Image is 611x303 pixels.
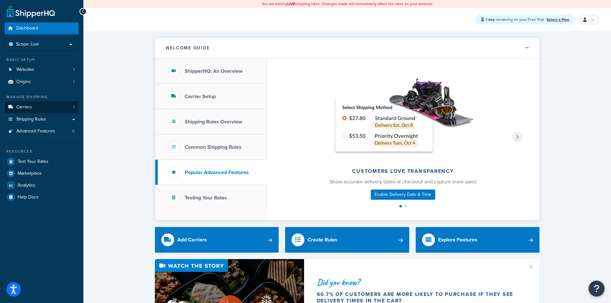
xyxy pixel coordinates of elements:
[5,101,79,113] a: Carriers1
[5,149,79,154] div: Resources
[16,105,32,110] span: Carriers
[310,168,497,174] h2: Customers love transparency
[5,156,79,167] a: Test Your Rates
[5,57,79,63] div: Basic Setup
[185,144,242,150] h3: Common Shipping Rules
[16,26,38,31] span: Dashboard
[72,129,74,134] span: 0
[310,177,497,186] p: Show accurate delivery dates at checkout and capture more sales
[185,195,227,201] h3: Testing Your Rates
[73,105,74,110] span: 1
[165,46,210,50] h2: Welcome Guide
[185,170,249,175] h3: Popular Advanced Features
[177,235,207,244] div: Add Carriers
[16,117,46,122] span: Shipping Rules
[155,38,539,58] button: Welcome Guide
[18,195,38,200] span: Help Docs
[5,76,79,88] li: Origins
[486,17,495,22] strong: 1 day
[5,114,79,125] a: Shipping Rules
[16,129,55,134] span: Advanced Features
[5,64,79,76] a: Websites1
[185,68,242,74] h3: ShipperHQ: An Overview
[18,159,48,164] span: Test Your Rates
[155,227,279,253] a: Add Carriers
[589,281,605,297] button: Open Resource Center
[5,125,79,137] li: Advanced Features
[371,189,435,200] a: Enable Delivery Date & Time
[185,119,242,125] h3: Shipping Rules Overview
[486,17,545,22] span: remaining on your Free Trial
[331,74,475,155] img: Customers love transparency
[5,168,79,179] a: Marketplace
[5,76,79,88] a: Origins1
[317,278,520,287] div: Did you know?
[547,17,569,22] a: Select a Plan
[18,171,42,176] span: Marketplace
[5,125,79,137] a: Advanced Features0
[285,227,409,253] a: Create Rules
[416,227,540,253] a: Explore Features
[5,94,79,100] div: Manage Shipping
[5,180,79,191] a: Analytics
[308,235,337,244] div: Create Rules
[73,79,74,85] span: 1
[185,94,216,99] h3: Carrier Setup
[16,79,31,85] span: Origins
[73,67,74,72] span: 1
[5,22,79,34] a: Dashboard
[287,1,295,7] b: LIVE
[5,64,79,76] li: Websites
[18,183,35,188] span: Analytics
[5,101,79,113] li: Carriers
[438,235,477,244] div: Explore Features
[16,42,39,47] span: Scope: Live
[5,191,79,203] a: Help Docs
[16,67,34,72] span: Websites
